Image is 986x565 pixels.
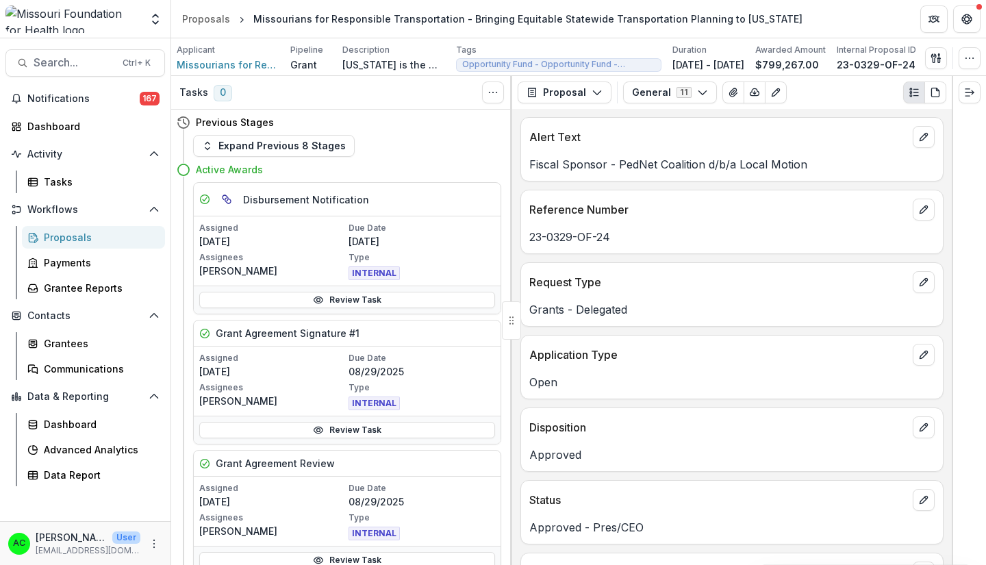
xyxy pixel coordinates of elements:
[672,58,744,72] p: [DATE] - [DATE]
[243,192,369,207] h5: Disbursement Notification
[199,364,346,379] p: [DATE]
[529,274,907,290] p: Request Type
[349,381,495,394] p: Type
[199,494,346,509] p: [DATE]
[199,394,346,408] p: [PERSON_NAME]
[214,85,232,101] span: 0
[146,536,162,552] button: More
[199,264,346,278] p: [PERSON_NAME]
[27,310,143,322] span: Contacts
[199,234,346,249] p: [DATE]
[5,5,140,33] img: Missouri Foundation for Health logo
[22,171,165,193] a: Tasks
[44,468,154,482] div: Data Report
[529,229,935,245] p: 23-0329-OF-24
[765,81,787,103] button: Edit as form
[349,482,495,494] p: Due Date
[22,464,165,486] a: Data Report
[199,251,346,264] p: Assignees
[177,9,808,29] nav: breadcrumb
[44,281,154,295] div: Grantee Reports
[140,92,160,105] span: 167
[182,12,230,26] div: Proposals
[5,88,165,110] button: Notifications167
[920,5,948,33] button: Partners
[349,234,495,249] p: [DATE]
[529,129,907,145] p: Alert Text
[22,438,165,461] a: Advanced Analytics
[27,391,143,403] span: Data & Reporting
[529,347,907,363] p: Application Type
[903,81,925,103] button: Plaintext view
[482,81,504,103] button: Toggle View Cancelled Tasks
[27,204,143,216] span: Workflows
[913,199,935,221] button: edit
[216,326,359,340] h5: Grant Agreement Signature #1
[349,266,400,280] span: INTERNAL
[518,81,611,103] button: Proposal
[199,222,346,234] p: Assigned
[349,527,400,540] span: INTERNAL
[959,81,981,103] button: Expand right
[177,44,215,56] p: Applicant
[913,416,935,438] button: edit
[349,251,495,264] p: Type
[44,442,154,457] div: Advanced Analytics
[199,381,346,394] p: Assignees
[146,5,165,33] button: Open entity switcher
[722,81,744,103] button: View Attached Files
[193,135,355,157] button: Expand Previous 8 Stages
[36,530,107,544] p: [PERSON_NAME]
[290,58,317,72] p: Grant
[34,56,114,69] span: Search...
[44,255,154,270] div: Payments
[529,201,907,218] p: Reference Number
[120,55,153,71] div: Ctrl + K
[5,305,165,327] button: Open Contacts
[529,492,907,508] p: Status
[177,9,236,29] a: Proposals
[623,81,717,103] button: General11
[5,143,165,165] button: Open Activity
[349,512,495,524] p: Type
[529,519,935,536] p: Approved - Pres/CEO
[199,422,495,438] a: Review Task
[5,386,165,407] button: Open Data & Reporting
[27,119,154,134] div: Dashboard
[349,222,495,234] p: Due Date
[44,230,154,244] div: Proposals
[112,531,140,544] p: User
[177,58,279,72] span: Missourians for Responsible Transportation
[253,12,802,26] div: Missourians for Responsible Transportation - Bringing Equitable Statewide Transportation Planning...
[199,352,346,364] p: Assigned
[913,126,935,148] button: edit
[755,44,826,56] p: Awarded Amount
[913,344,935,366] button: edit
[913,489,935,511] button: edit
[22,226,165,249] a: Proposals
[22,332,165,355] a: Grantees
[529,301,935,318] p: Grants - Delegated
[22,277,165,299] a: Grantee Reports
[529,419,907,436] p: Disposition
[27,93,140,105] span: Notifications
[349,364,495,379] p: 08/29/2025
[342,44,390,56] p: Description
[44,362,154,376] div: Communications
[216,456,335,470] h5: Grant Agreement Review
[44,175,154,189] div: Tasks
[342,58,445,72] p: [US_STATE] is the most populous of only seven US states lacking a statewide planning document to ...
[456,44,477,56] p: Tags
[290,44,323,56] p: Pipeline
[13,539,25,548] div: Alyssa Curran
[36,544,140,557] p: [EMAIL_ADDRESS][DOMAIN_NAME]
[349,352,495,364] p: Due Date
[837,58,915,72] p: 23-0329-OF-24
[22,413,165,436] a: Dashboard
[179,87,208,99] h3: Tasks
[196,162,263,177] h4: Active Awards
[5,49,165,77] button: Search...
[27,149,143,160] span: Activity
[216,188,238,210] button: Parent task
[837,44,916,56] p: Internal Proposal ID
